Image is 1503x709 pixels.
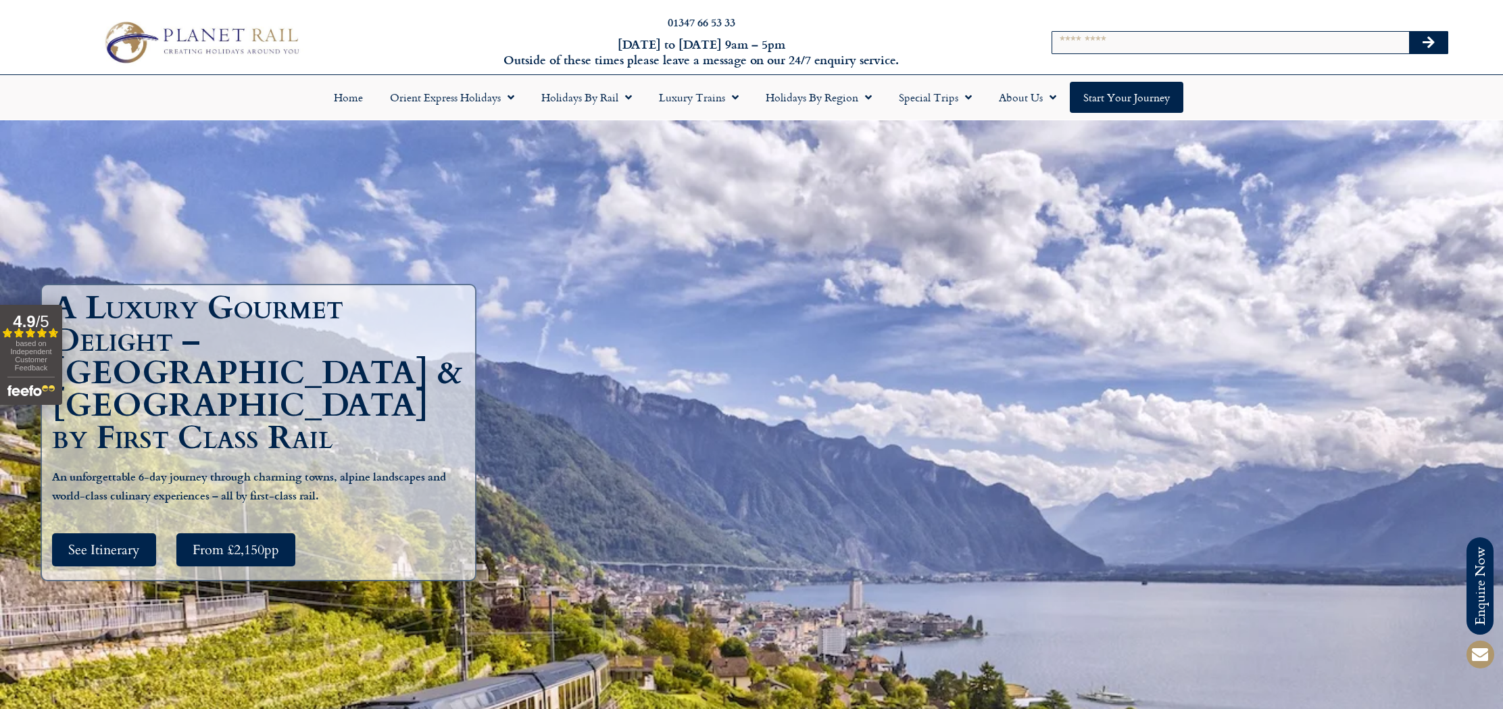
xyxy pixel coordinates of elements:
span: See Itinerary [68,541,140,558]
a: Holidays by Region [752,82,885,113]
a: About Us [985,82,1070,113]
h1: A Luxury Gourmet Delight – [GEOGRAPHIC_DATA] & [GEOGRAPHIC_DATA] by First Class Rail [52,292,472,454]
nav: Menu [7,82,1496,113]
a: Start your Journey [1070,82,1183,113]
a: 01347 66 53 33 [668,14,735,30]
b: An unforgettable 6-day journey through charming towns, alpine landscapes and world-class culinary... [52,468,446,503]
a: From £2,150pp [176,533,295,566]
a: Luxury Trains [645,82,752,113]
img: Planet Rail Train Holidays Logo [97,17,304,68]
a: Orient Express Holidays [376,82,528,113]
a: Special Trips [885,82,985,113]
button: Search [1409,32,1448,53]
a: Holidays by Rail [528,82,645,113]
h6: [DATE] to [DATE] 9am – 5pm Outside of these times please leave a message on our 24/7 enquiry serv... [404,36,999,68]
a: Home [320,82,376,113]
span: From £2,150pp [193,541,279,558]
a: See Itinerary [52,533,156,566]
